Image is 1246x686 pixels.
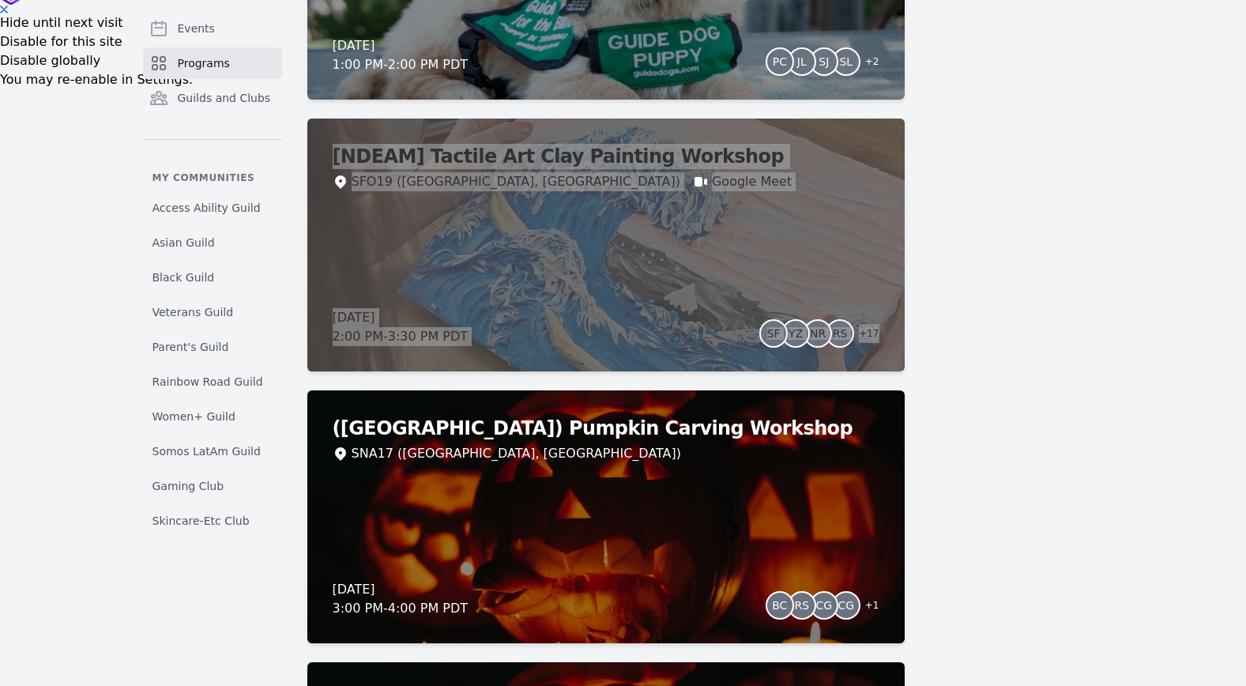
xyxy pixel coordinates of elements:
[178,55,230,71] span: Programs
[152,443,261,459] span: Somos LatAm Guild
[143,263,282,292] a: Black Guild
[794,600,809,611] span: RS
[856,596,879,618] span: + 1
[143,333,282,361] a: Parent's Guild
[849,324,879,346] span: + 17
[143,171,282,184] p: My communities
[838,600,854,611] span: CG
[307,390,905,643] a: ([GEOGRAPHIC_DATA]) Pumpkin Carving WorkshopSNA17 ([GEOGRAPHIC_DATA], [GEOGRAPHIC_DATA])[DATE]3:0...
[143,13,282,44] a: Events
[143,298,282,326] a: Veterans Guild
[789,328,803,339] span: YZ
[143,402,282,431] a: Women+ Guild
[178,90,271,106] span: Guilds and Clubs
[152,269,215,285] span: Black Guild
[333,416,879,441] h2: ([GEOGRAPHIC_DATA]) Pumpkin Carving Workshop
[143,13,282,525] nav: Sidebar
[307,119,905,371] a: [NDEAM] Tactile Art Clay Painting WorkshopSFO19 ([GEOGRAPHIC_DATA], [GEOGRAPHIC_DATA])Google Meet...
[143,507,282,535] a: Skincare-Etc Club
[333,144,879,169] h2: [NDEAM] Tactile Art Clay Painting Workshop
[810,328,826,339] span: NR
[833,328,848,339] span: RS
[143,47,282,79] a: Programs
[152,339,229,355] span: Parent's Guild
[819,56,829,67] span: SJ
[152,374,263,390] span: Rainbow Road Guild
[767,328,781,339] span: SF
[797,56,807,67] span: JL
[333,308,469,346] div: [DATE] 2:00 PM - 3:30 PM PDT
[178,21,215,36] span: Events
[143,194,282,222] a: Access Ability Guild
[333,36,469,74] div: [DATE] 1:00 PM - 2:00 PM PDT
[143,472,282,500] a: Gaming Club
[152,304,234,320] span: Veterans Guild
[152,235,215,251] span: Asian Guild
[333,580,469,618] div: [DATE] 3:00 PM - 4:00 PM PDT
[152,409,235,424] span: Women+ Guild
[152,200,261,216] span: Access Ability Guild
[152,513,250,529] span: Skincare-Etc Club
[856,52,879,74] span: + 2
[143,367,282,396] a: Rainbow Road Guild
[839,56,853,67] span: SL
[352,444,682,463] div: SNA17 ([GEOGRAPHIC_DATA], [GEOGRAPHIC_DATA])
[152,478,224,494] span: Gaming Club
[773,56,787,67] span: PC
[143,228,282,257] a: Asian Guild
[352,172,680,191] div: SFO19 ([GEOGRAPHIC_DATA], [GEOGRAPHIC_DATA])
[143,437,282,465] a: Somos LatAm Guild
[712,172,792,191] a: Google Meet
[815,600,832,611] span: CG
[772,600,787,611] span: BC
[143,82,282,114] a: Guilds and Clubs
